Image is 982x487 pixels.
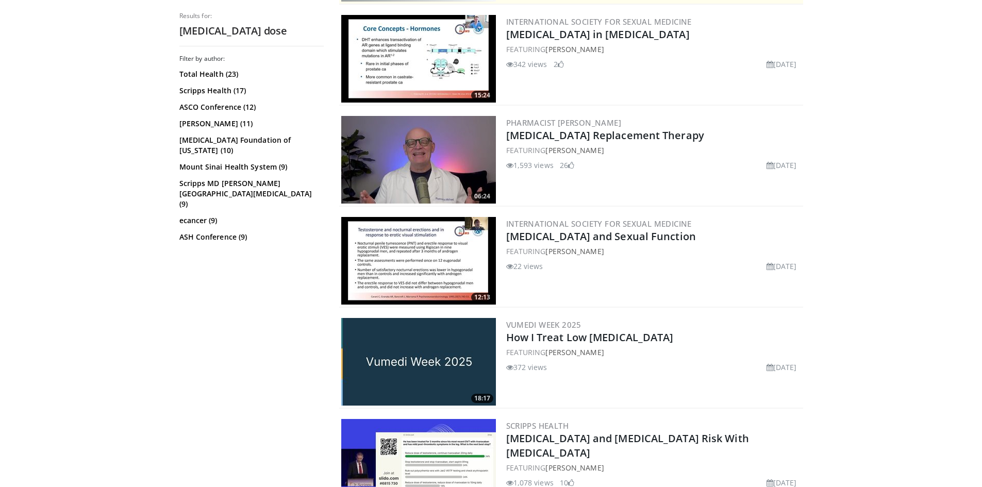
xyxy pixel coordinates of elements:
li: [DATE] [767,261,797,272]
li: 342 views [506,59,547,70]
a: Pharmacist [PERSON_NAME] [506,117,622,128]
img: e23de6d5-b3cf-4de1-8780-c4eec047bbc0.300x170_q85_crop-smart_upscale.jpg [341,116,496,204]
a: [PERSON_NAME] [545,145,604,155]
li: [DATE] [767,362,797,373]
a: Scripps MD [PERSON_NAME][GEOGRAPHIC_DATA][MEDICAL_DATA] (9) [179,178,321,209]
span: 18:17 [471,394,493,403]
img: fb861dc5-4653-4aef-8f4c-1aa7e19c38c6.jpg.300x170_q85_crop-smart_upscale.jpg [341,318,496,406]
h2: [MEDICAL_DATA] dose [179,24,324,38]
a: [PERSON_NAME] [545,347,604,357]
div: FEATURING [506,246,801,257]
div: FEATURING [506,44,801,55]
a: [MEDICAL_DATA] in [MEDICAL_DATA] [506,27,690,41]
a: Total Health (23) [179,69,321,79]
a: International Society for Sexual Medicine [506,219,692,229]
li: 1,593 views [506,160,554,171]
a: [PERSON_NAME] [545,44,604,54]
div: FEATURING [506,347,801,358]
span: 06:24 [471,192,493,201]
span: 15:24 [471,91,493,100]
img: 071bd5b9-4e3a-42ba-823d-e72ebf74963f.300x170_q85_crop-smart_upscale.jpg [341,15,496,103]
li: 22 views [506,261,543,272]
a: [PERSON_NAME] [545,463,604,473]
a: [MEDICAL_DATA] and [MEDICAL_DATA] Risk With [MEDICAL_DATA] [506,431,749,460]
li: 26 [560,160,574,171]
a: [MEDICAL_DATA] Replacement Therapy [506,128,704,142]
a: Vumedi Week 2025 [506,320,581,330]
div: FEATURING [506,462,801,473]
a: [PERSON_NAME] [545,246,604,256]
li: 372 views [506,362,547,373]
a: Mount Sinai Health System (9) [179,162,321,172]
a: 12:13 [341,217,496,305]
li: [DATE] [767,160,797,171]
span: 12:13 [471,293,493,302]
a: ASCO Conference (12) [179,102,321,112]
a: [MEDICAL_DATA] and Sexual Function [506,229,696,243]
a: 06:24 [341,116,496,204]
a: 15:24 [341,15,496,103]
img: 5096412e-7c5e-445b-a8ad-822abd0ee9de.300x170_q85_crop-smart_upscale.jpg [341,217,496,305]
a: ASH Conference (9) [179,232,321,242]
a: [PERSON_NAME] (11) [179,119,321,129]
a: How I Treat Low [MEDICAL_DATA] [506,330,674,344]
div: FEATURING [506,145,801,156]
a: Scripps Health (17) [179,86,321,96]
a: Scripps Health [506,421,569,431]
li: 2 [554,59,564,70]
p: Results for: [179,12,324,20]
a: ecancer (9) [179,215,321,226]
a: International Society for Sexual Medicine [506,16,692,27]
a: [MEDICAL_DATA] Foundation of [US_STATE] (10) [179,135,321,156]
li: [DATE] [767,59,797,70]
h3: Filter by author: [179,55,324,63]
a: 18:17 [341,318,496,406]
